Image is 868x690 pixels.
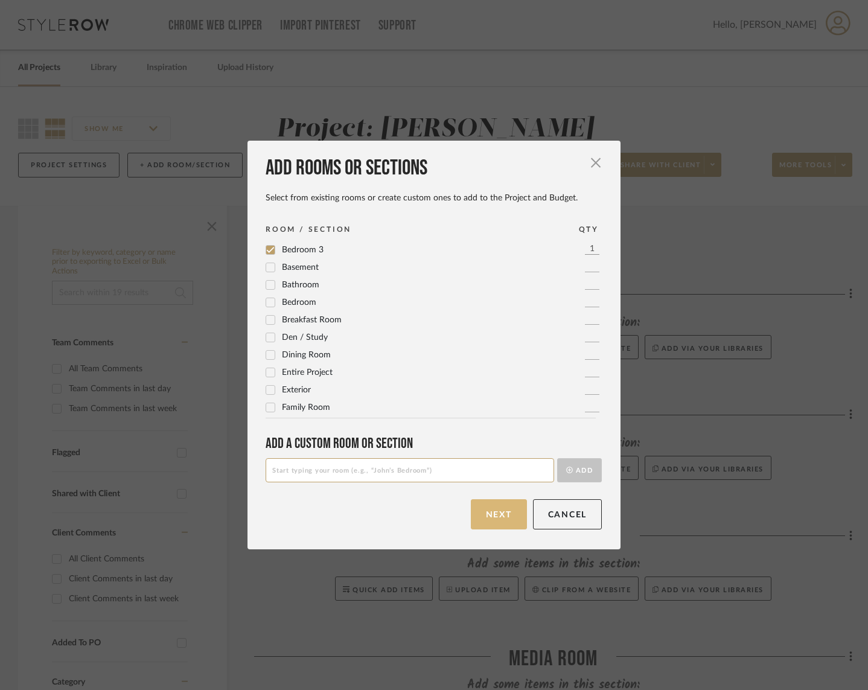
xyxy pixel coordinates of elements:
button: Next [471,499,527,529]
span: Basement [282,263,319,272]
div: Add rooms or sections [266,155,602,182]
div: QTY [579,223,599,235]
span: Exterior [282,386,311,394]
span: Den / Study [282,333,328,342]
span: Bathroom [282,281,319,289]
span: Entire Project [282,368,333,377]
button: Close [584,150,608,174]
div: ROOM / SECTION [266,223,351,235]
input: Start typing your room (e.g., “John’s Bedroom”) [266,458,554,482]
span: Breakfast Room [282,316,342,324]
button: Cancel [533,499,602,529]
span: Family Room [282,403,330,412]
button: Add [557,458,602,482]
span: Bedroom 3 [282,246,324,254]
div: Select from existing rooms or create custom ones to add to the Project and Budget. [266,193,602,203]
span: Dining Room [282,351,331,359]
div: Add a Custom room or Section [266,435,602,452]
span: Bedroom [282,298,316,307]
